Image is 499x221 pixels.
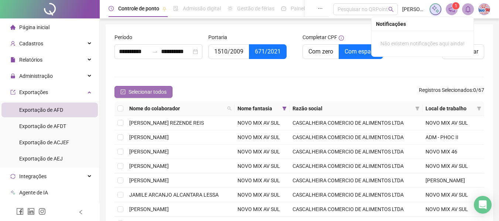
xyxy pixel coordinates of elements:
[19,57,42,63] span: Relatórios
[402,5,425,13] span: [PERSON_NAME]
[419,86,484,98] span: : 0 / 67
[290,130,423,145] td: CASCALHEIRA COMERCIO DE ALIMENTOS LTDA
[10,25,16,30] span: home
[380,41,465,46] span: Não existem notificações aqui ainda!
[235,159,290,173] td: NOVO MIX AV SUL
[115,33,132,41] span: Período
[235,145,290,159] td: NOVO MIX AV SUL
[452,2,459,10] sup: 1
[455,3,457,8] span: 1
[376,20,469,28] div: Notificações
[16,208,24,215] span: facebook
[475,103,483,114] span: filter
[282,106,287,111] span: filter
[237,104,279,113] span: Nome fantasia
[303,33,337,41] span: Completar CPF
[423,188,484,202] td: NOVO MIX AV SUL
[19,173,47,179] span: Integrações
[38,208,46,215] span: instagram
[423,159,484,173] td: NOVO MIX AV SUL
[414,103,421,114] span: filter
[109,6,114,11] span: clock-circle
[129,149,169,155] span: [PERSON_NAME]
[129,177,169,183] span: [PERSON_NAME]
[423,202,484,217] td: NOVO MIX AV SUL
[162,7,167,11] span: pushpin
[235,130,290,145] td: NOVO MIX AV SUL
[419,87,472,93] span: Registros Selecionados
[227,106,232,111] span: search
[345,48,377,55] span: Com espaço
[228,6,233,11] span: sun
[290,173,423,188] td: CASCALHEIRA COMERCIO DE ALIMENTOS LTDA
[120,89,126,94] span: check-square
[19,190,48,196] span: Agente de IA
[290,116,423,130] td: CASCALHEIRA COMERCIO DE ALIMENTOS LTDA
[388,7,394,12] span: search
[10,41,16,46] span: user-add
[152,49,158,55] span: swap-right
[281,6,286,11] span: dashboard
[19,156,63,162] span: Exportação de AEJ
[118,6,159,11] span: Controle de ponto
[19,89,48,95] span: Exportações
[308,48,333,55] span: Com zero
[129,120,204,126] span: [PERSON_NAME] REZENDE REIS
[19,73,53,79] span: Administração
[10,174,16,179] span: sync
[290,202,423,217] td: CASCALHEIRA COMERCIO DE ALIMENTOS LTDA
[235,188,290,202] td: NOVO MIX AV SUL
[339,35,344,41] span: info-circle
[19,139,69,145] span: Exportação de ACJEF
[465,6,471,13] span: bell
[10,90,16,95] span: export
[129,134,169,140] span: [PERSON_NAME]
[415,106,420,111] span: filter
[183,6,221,11] span: Admissão digital
[19,107,63,113] span: Exportação de AFD
[129,163,169,169] span: [PERSON_NAME]
[237,6,274,11] span: Gestão de férias
[318,6,323,11] span: ellipsis
[479,4,490,15] img: 30682
[235,202,290,217] td: NOVO MIX AV SUL
[10,73,16,79] span: lock
[431,5,440,13] img: sparkle-icon.fc2bf0ac1784a2077858766a79e2daf3.svg
[423,130,484,145] td: ADM - PHOC II
[290,159,423,173] td: CASCALHEIRA COMERCIO DE ALIMENTOS LTDA
[10,57,16,62] span: file
[290,188,423,202] td: CASCALHEIRA COMERCIO DE ALIMENTOS LTDA
[235,173,290,188] td: NOVO MIX AV SUL
[290,145,423,159] td: CASCALHEIRA COMERCIO DE ALIMENTOS LTDA
[255,48,281,55] span: 671/2021
[19,123,66,129] span: Exportação de AFDT
[129,192,219,198] span: JAMILE ARCANJO ALCANTARA LESSA
[129,104,224,113] span: Nome do colaborador
[235,116,290,130] td: NOVO MIX AV SUL
[291,6,319,11] span: Painel do DP
[226,103,233,114] span: search
[448,6,455,13] span: notification
[173,6,178,11] span: file-done
[214,48,243,55] span: 1510/2009
[281,103,288,114] span: filter
[19,41,43,46] span: Cadastros
[423,116,484,130] td: NOVO MIX AV SUL
[474,196,492,214] div: Open Intercom Messenger
[129,206,169,212] span: [PERSON_NAME]
[477,106,481,111] span: filter
[152,49,158,55] span: to
[293,104,412,113] span: Razão social
[115,86,172,98] button: Selecionar todos
[208,33,227,41] span: Portaria
[27,208,35,215] span: linkedin
[425,104,474,113] span: Local de trabalho
[423,173,484,188] td: [PERSON_NAME]
[129,88,167,96] span: Selecionar todos
[78,210,83,215] span: left
[423,145,484,159] td: NOVO MIX 46
[19,24,49,30] span: Página inicial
